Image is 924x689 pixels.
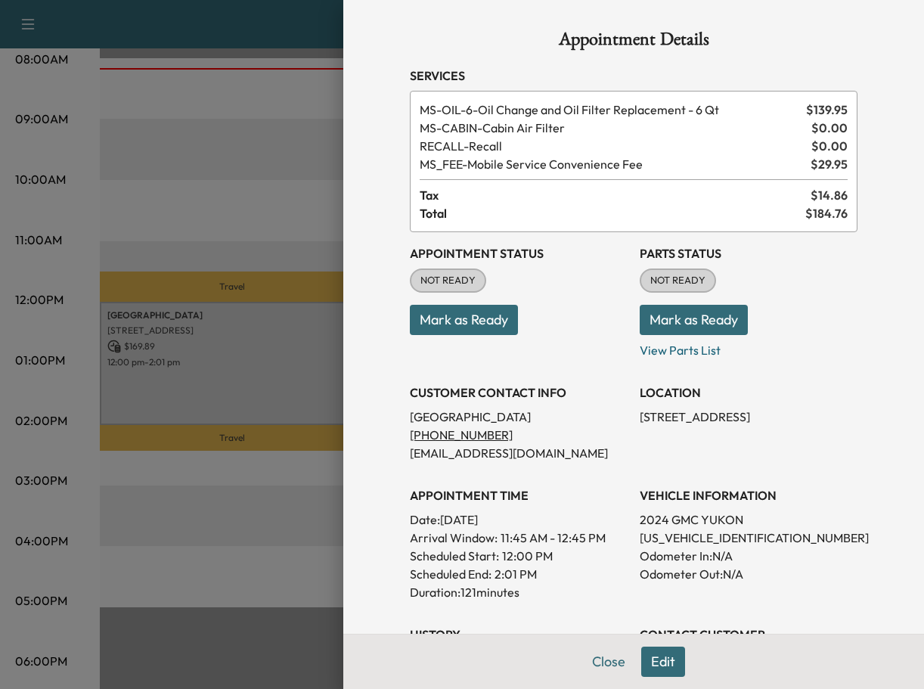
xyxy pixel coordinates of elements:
span: Total [420,204,805,222]
p: Date: [DATE] [410,511,628,529]
p: Arrival Window: [410,529,628,547]
p: View Parts List [640,335,857,359]
span: Oil Change and Oil Filter Replacement - 6 Qt [420,101,800,119]
p: Scheduled Start: [410,547,499,565]
h3: CONTACT CUSTOMER [640,625,857,644]
span: $ 139.95 [806,101,848,119]
p: Odometer In: N/A [640,547,857,565]
span: NOT READY [411,273,485,288]
span: Mobile Service Convenience Fee [420,155,805,173]
a: [PHONE_NUMBER] [410,427,526,442]
h3: Parts Status [640,244,857,262]
h1: Appointment Details [410,30,857,54]
span: $ 14.86 [811,186,848,204]
span: $ 0.00 [811,119,848,137]
button: Mark as Ready [640,305,748,335]
h3: Services [410,67,857,85]
p: Odometer Out: N/A [640,565,857,583]
span: Cabin Air Filter [420,119,805,137]
span: $ 0.00 [811,137,848,155]
span: Tax [420,186,811,204]
button: Edit [641,647,685,677]
span: NOT READY [641,273,715,288]
p: 2:01 PM [495,565,537,583]
p: [EMAIL_ADDRESS][DOMAIN_NAME] [410,444,628,462]
p: [US_VEHICLE_IDENTIFICATION_NUMBER] [640,529,857,547]
button: Mark as Ready [410,305,518,335]
p: 12:00 PM [502,547,553,565]
span: $ 184.76 [805,204,848,222]
span: 11:45 AM - 12:45 PM [501,529,606,547]
h3: VEHICLE INFORMATION [640,486,857,504]
h3: Appointment Status [410,244,628,262]
h3: LOCATION [640,383,857,402]
h3: CUSTOMER CONTACT INFO [410,383,628,402]
h3: History [410,625,628,644]
p: 2024 GMC YUKON [640,511,857,529]
button: Close [582,647,635,677]
span: $ 29.95 [811,155,848,173]
p: Scheduled End: [410,565,491,583]
span: Recall [420,137,805,155]
h3: APPOINTMENT TIME [410,486,628,504]
p: [STREET_ADDRESS] [640,408,857,426]
p: [GEOGRAPHIC_DATA] [410,408,628,426]
p: Duration: 121 minutes [410,583,628,601]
